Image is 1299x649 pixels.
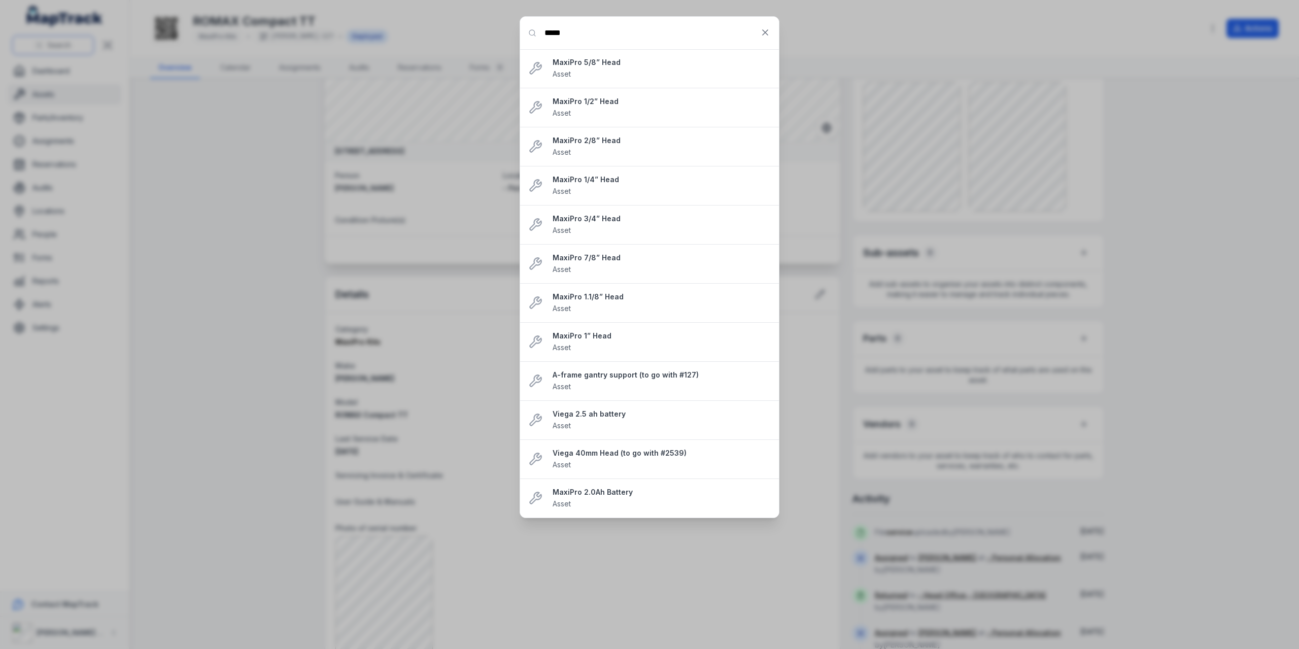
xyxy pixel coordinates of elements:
[553,265,571,274] span: Asset
[553,148,571,156] span: Asset
[553,292,771,314] a: MaxiPro 1.1/8” HeadAsset
[553,253,771,263] strong: MaxiPro 7/8” Head
[553,109,571,117] span: Asset
[553,292,771,302] strong: MaxiPro 1.1/8” Head
[553,499,571,508] span: Asset
[553,96,771,119] a: MaxiPro 1/2” HeadAsset
[553,487,771,509] a: MaxiPro 2.0Ah BatteryAsset
[553,331,771,353] a: MaxiPro 1” HeadAsset
[553,409,771,431] a: Viega 2.5 ah batteryAsset
[553,460,571,469] span: Asset
[553,57,771,80] a: MaxiPro 5/8” HeadAsset
[553,253,771,275] a: MaxiPro 7/8” HeadAsset
[553,382,571,391] span: Asset
[553,175,771,197] a: MaxiPro 1/4” HeadAsset
[553,343,571,352] span: Asset
[553,304,571,313] span: Asset
[553,187,571,195] span: Asset
[553,448,771,458] strong: Viega 40mm Head (to go with #2539)
[553,175,771,185] strong: MaxiPro 1/4” Head
[553,135,771,146] strong: MaxiPro 2/8” Head
[553,226,571,234] span: Asset
[553,421,571,430] span: Asset
[553,331,771,341] strong: MaxiPro 1” Head
[553,370,771,380] strong: A-frame gantry support (to go with #127)
[553,70,571,78] span: Asset
[553,214,771,224] strong: MaxiPro 3/4” Head
[553,409,771,419] strong: Viega 2.5 ah battery
[553,135,771,158] a: MaxiPro 2/8” HeadAsset
[553,57,771,67] strong: MaxiPro 5/8” Head
[553,487,771,497] strong: MaxiPro 2.0Ah Battery
[553,370,771,392] a: A-frame gantry support (to go with #127)Asset
[553,96,771,107] strong: MaxiPro 1/2” Head
[553,448,771,470] a: Viega 40mm Head (to go with #2539)Asset
[553,214,771,236] a: MaxiPro 3/4” HeadAsset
